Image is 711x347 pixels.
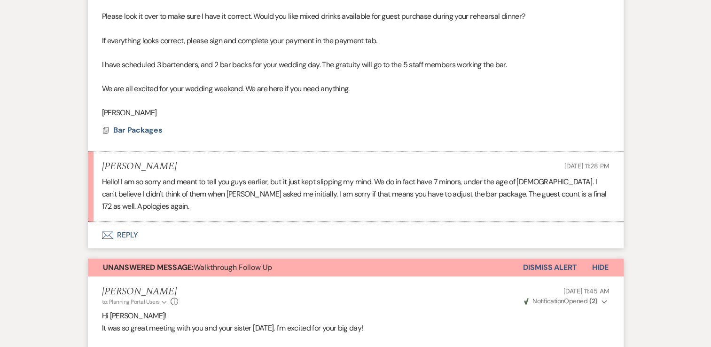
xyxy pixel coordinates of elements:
[102,161,177,173] h5: [PERSON_NAME]
[103,262,194,272] strong: Unanswered Message:
[102,298,169,306] button: to: Planning Portal Users
[564,162,609,170] span: [DATE] 11:28 PM
[563,287,609,295] span: [DATE] 11:45 AM
[589,297,597,305] strong: ( 2 )
[102,35,609,47] p: If everything looks correct, please sign and complete your payment in the payment tab.
[103,262,272,272] span: Walkthrough Follow Up
[102,83,609,95] p: We are all excited for your wedding weekend. We are here if you need anything.
[523,296,609,306] button: NotificationOpened (2)
[592,262,609,272] span: Hide
[102,322,609,334] p: It was so great meeting with you and your sister [DATE]. I'm excited for your big day!
[88,259,523,276] button: Unanswered Message:Walkthrough Follow Up
[102,298,160,306] span: to: Planning Portal Users
[88,222,624,248] button: Reply
[102,59,609,71] p: I have scheduled 3 bartenders, and 2 bar backs for your wedding day. The gratuity will go to the ...
[532,297,564,305] span: Notification
[577,259,624,276] button: Hide
[524,297,598,305] span: Opened
[113,125,163,135] span: Bar Packages
[102,107,609,119] p: [PERSON_NAME]
[102,286,179,298] h5: [PERSON_NAME]
[113,125,165,136] button: Bar Packages
[102,10,609,23] p: Please look it over to make sure I have it correct. Would you like mixed drinks available for gue...
[102,310,609,322] p: Hi [PERSON_NAME]!
[523,259,577,276] button: Dismiss Alert
[102,176,609,212] p: Hello! I am so sorry and meant to tell you guys earlier, but it just kept slipping my mind. We do...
